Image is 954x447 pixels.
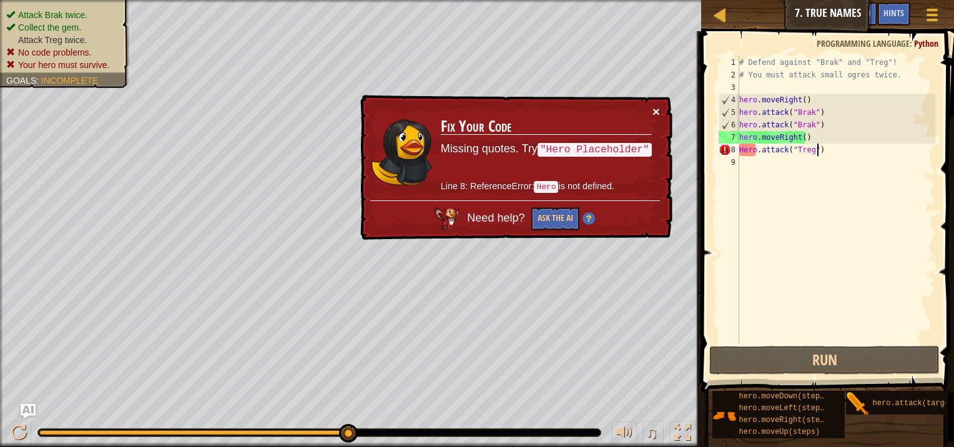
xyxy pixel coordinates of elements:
[719,156,739,169] div: 9
[643,421,664,447] button: ♫
[538,143,652,157] code: "Hero Placeholder"
[6,421,31,447] button: Ctrl + P: Play
[719,81,739,94] div: 3
[534,181,558,193] code: Hero
[18,10,87,20] span: Attack Brak twice.
[670,421,695,447] button: Toggle fullscreen
[709,346,940,375] button: Run
[18,35,87,45] span: Attack Treg twice.
[435,207,460,230] img: AI
[719,131,739,144] div: 7
[850,7,871,19] span: Ask AI
[739,404,829,413] span: hero.moveLeft(steps)
[846,392,870,416] img: portrait.png
[719,119,739,131] div: 6
[739,416,834,425] span: hero.moveRight(steps)
[739,428,820,436] span: hero.moveUp(steps)
[917,2,948,32] button: Show game menu
[6,76,36,86] span: Goals
[739,392,829,401] span: hero.moveDown(steps)
[914,37,938,49] span: Python
[719,94,739,106] div: 4
[18,47,92,57] span: No code problems.
[843,2,877,26] button: Ask AI
[719,69,739,81] div: 2
[371,119,433,186] img: duck_omarn.png
[6,46,120,59] li: No code problems.
[441,118,652,135] h3: Fix Your Code
[646,423,658,442] span: ♫
[6,9,120,21] li: Attack Brak twice.
[612,421,637,447] button: Adjust volume
[883,7,904,19] span: Hints
[441,180,652,194] p: Line 8: ReferenceError: is not defined.
[6,59,120,71] li: Your hero must survive.
[652,105,660,118] button: ×
[817,37,910,49] span: Programming language
[18,22,81,32] span: Collect the gem.
[583,212,595,225] img: Hint
[467,212,528,224] span: Need help?
[21,404,36,419] button: Ask AI
[18,60,110,70] span: Your hero must survive.
[719,106,739,119] div: 5
[6,34,120,46] li: Attack Treg twice.
[719,144,739,156] div: 8
[712,404,736,428] img: portrait.png
[6,21,120,34] li: Collect the gem.
[910,37,914,49] span: :
[719,56,739,69] div: 1
[441,141,652,157] p: Missing quotes. Try
[531,207,579,230] button: Ask the AI
[41,76,98,86] span: Incomplete
[36,76,41,86] span: :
